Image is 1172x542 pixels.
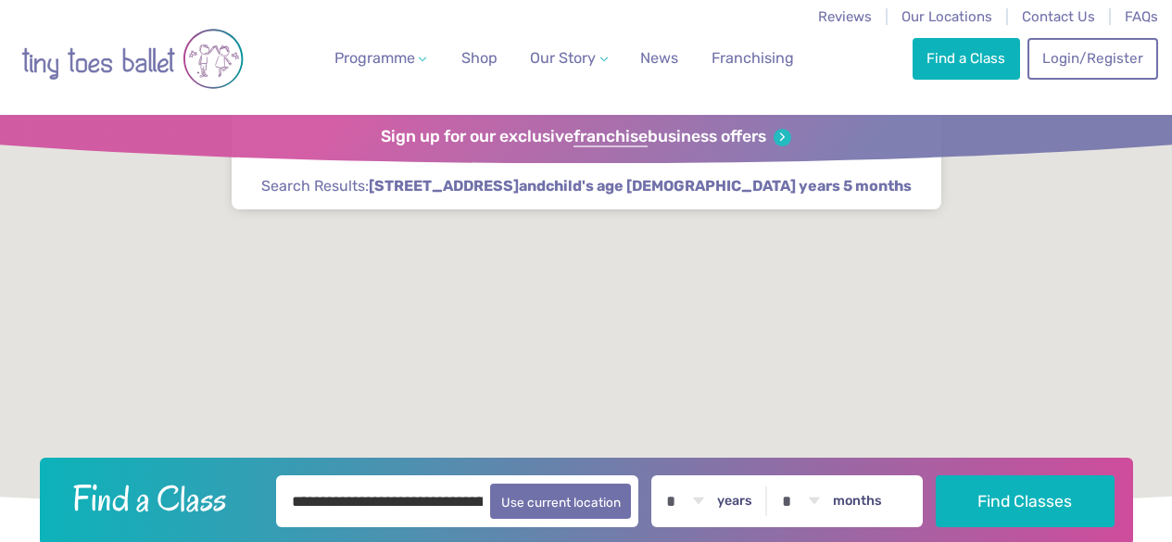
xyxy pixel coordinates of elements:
[1022,8,1095,25] a: Contact Us
[818,8,872,25] a: Reviews
[523,40,615,77] a: Our Story
[1027,38,1157,79] a: Login/Register
[530,49,596,67] span: Our Story
[633,40,686,77] a: News
[369,177,912,195] strong: and
[454,40,505,77] a: Shop
[381,127,791,147] a: Sign up for our exclusivefranchisebusiness offers
[461,49,498,67] span: Shop
[717,493,752,510] label: years
[573,127,648,147] strong: franchise
[327,40,435,77] a: Programme
[833,493,882,510] label: months
[901,8,992,25] a: Our Locations
[712,49,794,67] span: Franchising
[913,38,1020,79] a: Find a Class
[546,176,912,196] span: child's age [DEMOGRAPHIC_DATA] years 5 months
[334,49,415,67] span: Programme
[57,475,263,522] h2: Find a Class
[21,12,244,106] img: tiny toes ballet
[490,484,632,519] button: Use current location
[704,40,801,77] a: Franchising
[1125,8,1158,25] a: FAQs
[640,49,678,67] span: News
[936,475,1115,527] button: Find Classes
[369,176,519,196] span: [STREET_ADDRESS]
